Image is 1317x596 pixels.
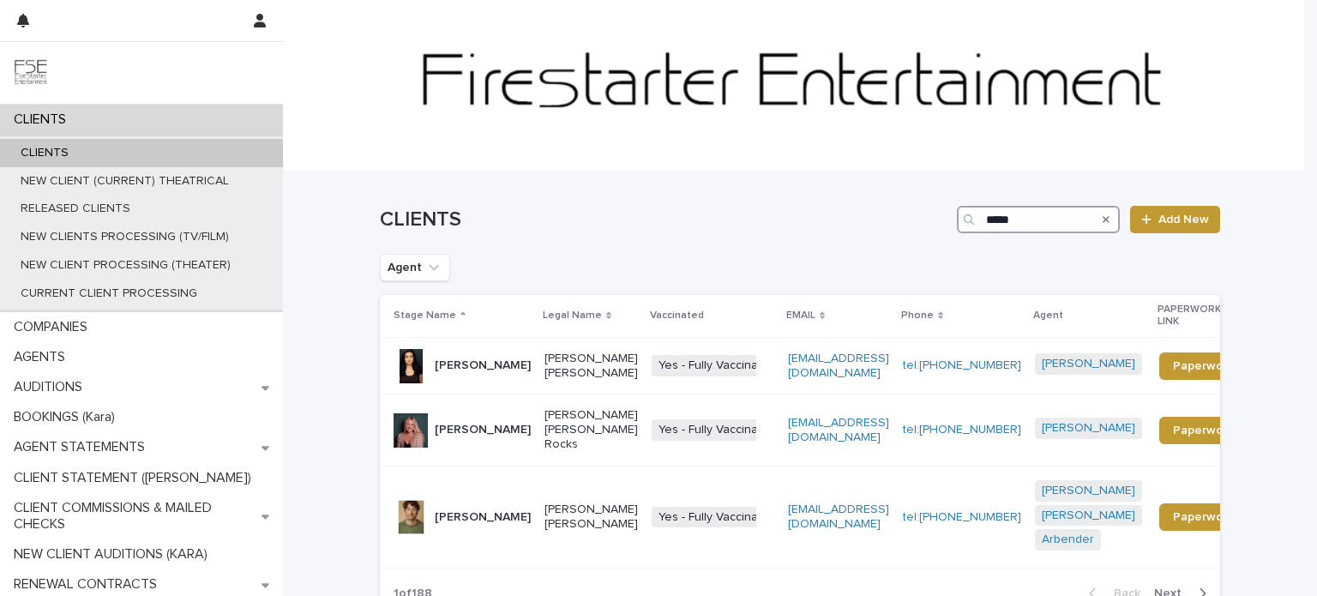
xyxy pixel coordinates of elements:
a: Paperwork [1159,417,1248,444]
p: NEW CLIENT (CURRENT) THEATRICAL [7,174,243,189]
p: CLIENTS [7,111,80,128]
a: [EMAIL_ADDRESS][DOMAIN_NAME] [788,417,889,443]
a: Add New [1130,206,1220,233]
span: Yes - Fully Vaccinated [652,507,783,528]
p: Stage Name [394,306,456,325]
span: Yes - Fully Vaccinated [652,419,783,441]
a: [PERSON_NAME] [1042,509,1135,523]
a: tel:[PHONE_NUMBER] [903,359,1021,371]
span: Yes - Fully Vaccinated [652,355,783,376]
span: Paperwork [1173,424,1234,436]
p: BOOKINGS (Kara) [7,409,129,425]
p: CLIENT STATEMENT ([PERSON_NAME]) [7,470,265,486]
p: CLIENT COMMISSIONS & MAILED CHECKS [7,500,262,533]
button: Agent [380,254,450,281]
p: EMAIL [786,306,815,325]
p: AUDITIONS [7,379,96,395]
input: Search [957,206,1120,233]
span: Paperwork [1173,360,1234,372]
p: RENEWAL CONTRACTS [7,576,171,593]
p: [PERSON_NAME] [PERSON_NAME] [544,503,638,532]
a: Paperwork [1159,503,1248,531]
a: [EMAIL_ADDRESS][DOMAIN_NAME] [788,503,889,530]
p: Legal Name [543,306,602,325]
a: [PERSON_NAME] [1042,421,1135,436]
tr: [PERSON_NAME][PERSON_NAME] [PERSON_NAME]Yes - Fully Vaccinated[EMAIL_ADDRESS][DOMAIN_NAME]tel:[PH... [380,337,1275,394]
p: Vaccinated [650,306,704,325]
a: tel:[PHONE_NUMBER] [903,511,1021,523]
a: [PERSON_NAME] [1042,484,1135,498]
p: PAPERWORK LINK [1158,300,1238,332]
tr: [PERSON_NAME][PERSON_NAME] [PERSON_NAME] RocksYes - Fully Vaccinated[EMAIL_ADDRESS][DOMAIN_NAME]t... [380,394,1275,466]
p: NEW CLIENT PROCESSING (THEATER) [7,258,244,273]
tr: [PERSON_NAME][PERSON_NAME] [PERSON_NAME]Yes - Fully Vaccinated[EMAIL_ADDRESS][DOMAIN_NAME]tel:[PH... [380,466,1275,568]
p: RELEASED CLIENTS [7,202,144,216]
a: [EMAIL_ADDRESS][DOMAIN_NAME] [788,352,889,379]
p: [PERSON_NAME] [435,510,531,525]
p: NEW CLIENT AUDITIONS (KARA) [7,546,221,563]
h1: CLIENTS [380,208,950,232]
p: CLIENTS [7,146,82,160]
img: 9JgRvJ3ETPGCJDhvPVA5 [14,56,48,90]
p: NEW CLIENTS PROCESSING (TV/FILM) [7,230,243,244]
p: [PERSON_NAME] [PERSON_NAME] Rocks [544,408,638,451]
p: Phone [901,306,934,325]
p: Agent [1033,306,1063,325]
span: Add New [1158,214,1209,226]
a: [PERSON_NAME] [1042,357,1135,371]
p: [PERSON_NAME] [435,358,531,373]
p: CURRENT CLIENT PROCESSING [7,286,211,301]
a: tel:[PHONE_NUMBER] [903,424,1021,436]
a: Arbender [1042,533,1094,547]
p: AGENT STATEMENTS [7,439,159,455]
p: [PERSON_NAME] [435,423,531,437]
p: AGENTS [7,349,79,365]
a: Paperwork [1159,352,1248,380]
p: [PERSON_NAME] [PERSON_NAME] [544,352,638,381]
p: COMPANIES [7,319,101,335]
span: Paperwork [1173,511,1234,523]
